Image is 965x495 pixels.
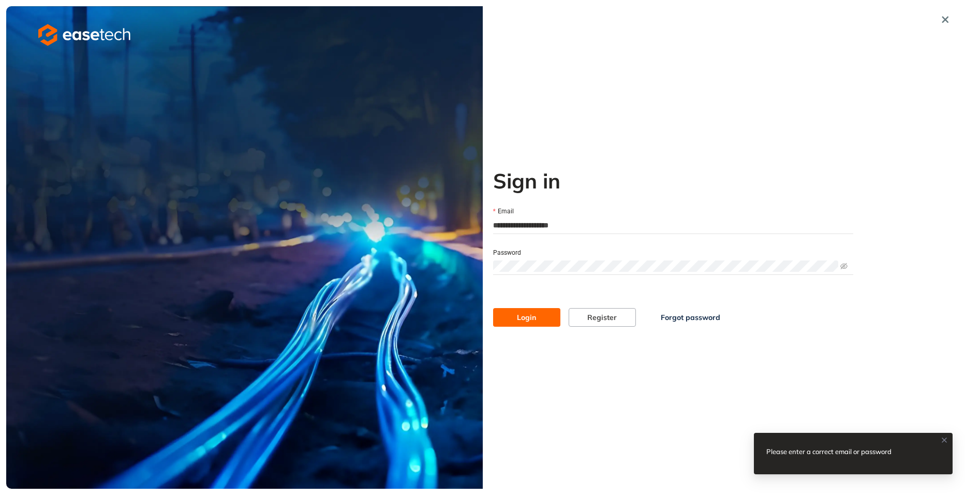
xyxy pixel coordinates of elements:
[569,308,636,327] button: Register
[6,6,483,489] img: cover image
[661,312,720,323] span: Forgot password
[493,168,853,193] h2: Sign in
[493,248,521,258] label: Password
[493,207,514,216] label: Email
[493,217,853,233] input: Email
[587,312,617,323] span: Register
[644,308,737,327] button: Forgot password
[840,263,848,270] span: eye-invisible
[766,445,904,458] div: Please enter a correct email or password
[493,260,838,272] input: Password
[517,312,536,323] span: Login
[493,308,560,327] button: Login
